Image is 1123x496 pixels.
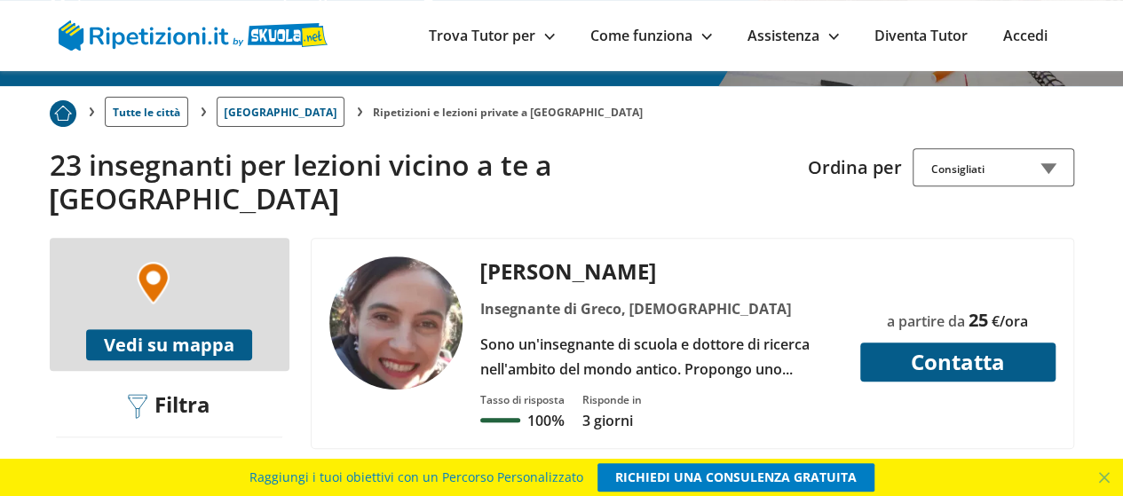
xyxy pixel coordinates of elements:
[329,256,463,390] img: tutor a roma - Valeria
[808,155,902,179] label: Ordina per
[50,455,199,479] label: Ricerca avanzata
[874,26,968,45] a: Diventa Tutor
[128,394,147,419] img: Filtra filtri mobile
[59,24,328,43] a: logo Skuola.net | Ripetizioni.it
[50,100,76,127] img: Piu prenotato
[747,26,839,45] a: Assistenza
[590,26,712,45] a: Come funziona
[137,262,170,304] img: Marker
[597,463,874,492] a: RICHIEDI UNA CONSULENZA GRATUITA
[249,463,583,492] span: Raggiungi i tuoi obiettivi con un Percorso Personalizzato
[860,342,1056,382] button: Contatta
[582,411,642,430] p: 3 giorni
[373,105,643,120] li: Ripetizioni e lezioni private a [GEOGRAPHIC_DATA]
[887,311,965,331] span: a partire da
[913,148,1074,186] div: Consigliati
[217,97,345,127] a: [GEOGRAPHIC_DATA]
[527,411,564,430] p: 100%
[1003,26,1048,45] a: Accedi
[473,256,849,286] div: [PERSON_NAME]
[59,20,328,51] img: logo Skuola.net | Ripetizioni.it
[473,332,849,382] div: Sono un'insegnante di scuola e dottore di ricerca nell'ambito del mondo antico. Propongo uno spor...
[969,308,988,332] span: 25
[480,392,565,407] div: Tasso di risposta
[122,392,217,420] div: Filtra
[992,311,1028,331] span: €/ora
[105,97,188,127] a: Tutte le città
[50,86,1074,127] nav: breadcrumb d-none d-tablet-block
[50,148,795,217] h2: 23 insegnanti per lezioni vicino a te a [GEOGRAPHIC_DATA]
[473,296,849,321] div: Insegnante di Greco, [DEMOGRAPHIC_DATA]
[582,392,642,407] div: Risponde in
[86,329,252,360] button: Vedi su mappa
[429,26,555,45] a: Trova Tutor per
